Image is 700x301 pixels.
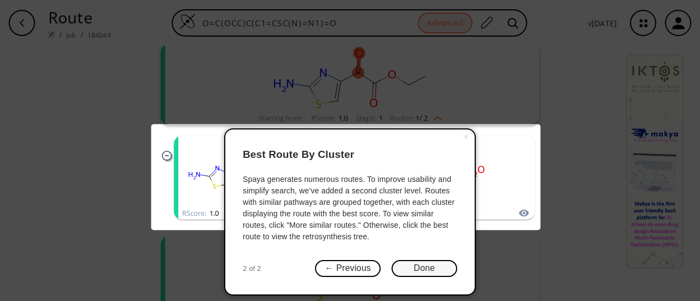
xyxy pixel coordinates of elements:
[315,260,381,277] button: ← Previous
[392,260,457,277] button: Done
[243,174,457,243] div: Spaya generates numerous routes. To improve usability and simplify search, we’ve added a second c...
[243,263,261,274] span: 2 of 2
[243,138,457,172] header: Best Route By Cluster
[457,129,475,145] button: Close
